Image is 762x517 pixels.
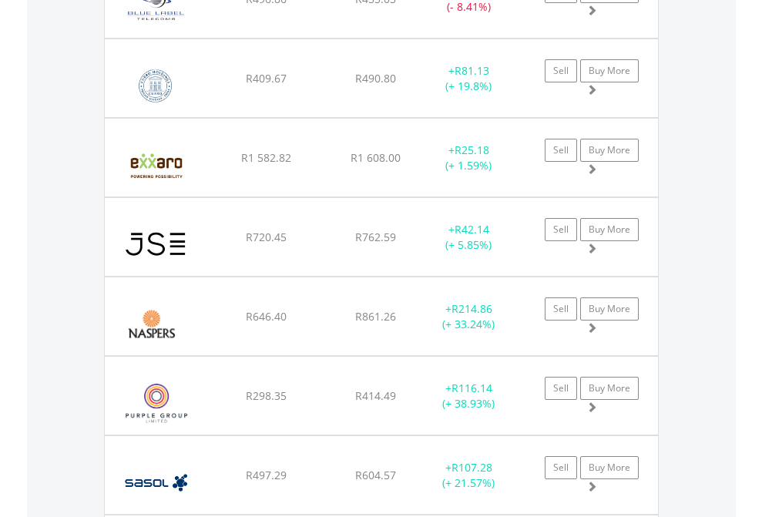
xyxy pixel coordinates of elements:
[112,138,200,193] img: EQU.ZA.EXX.png
[421,143,517,173] div: + (+ 1.59%)
[246,388,287,403] span: R298.35
[246,230,287,244] span: R720.45
[421,63,517,94] div: + (+ 19.8%)
[545,139,577,162] a: Sell
[580,377,639,400] a: Buy More
[580,456,639,479] a: Buy More
[112,376,201,431] img: EQU.ZA.PPE.png
[355,71,396,86] span: R490.80
[355,468,396,482] span: R604.57
[455,143,489,157] span: R25.18
[246,71,287,86] span: R409.67
[112,455,200,510] img: EQU.ZA.SOL.png
[455,63,489,78] span: R81.13
[421,381,517,411] div: + (+ 38.93%)
[545,59,577,82] a: Sell
[351,150,401,165] span: R1 608.00
[421,460,517,491] div: + (+ 21.57%)
[421,301,517,332] div: + (+ 33.24%)
[545,297,577,321] a: Sell
[580,139,639,162] a: Buy More
[112,297,190,351] img: EQU.ZA.NPN.png
[451,381,492,395] span: R116.14
[112,217,200,272] img: EQU.ZA.JSE.png
[545,456,577,479] a: Sell
[545,377,577,400] a: Sell
[451,301,492,316] span: R214.86
[246,468,287,482] span: R497.29
[112,59,200,113] img: EQU.ZA.COH.png
[455,222,489,237] span: R42.14
[421,222,517,253] div: + (+ 5.85%)
[355,309,396,324] span: R861.26
[580,297,639,321] a: Buy More
[545,218,577,241] a: Sell
[580,218,639,241] a: Buy More
[451,460,492,475] span: R107.28
[355,388,396,403] span: R414.49
[246,309,287,324] span: R646.40
[355,230,396,244] span: R762.59
[580,59,639,82] a: Buy More
[241,150,291,165] span: R1 582.82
